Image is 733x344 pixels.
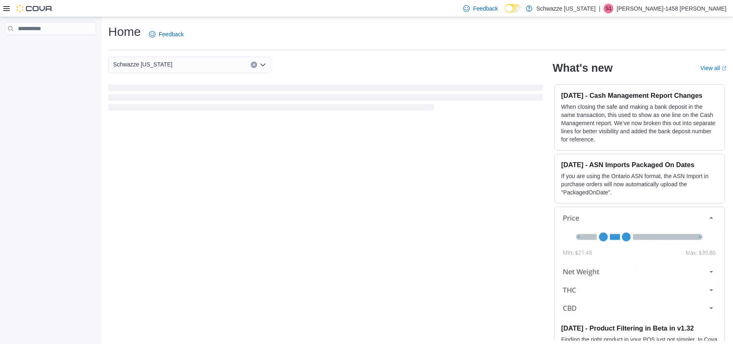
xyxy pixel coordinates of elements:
[553,62,613,75] h2: What's new
[505,4,522,13] input: Dark Mode
[460,0,501,17] a: Feedback
[16,4,53,13] img: Cova
[599,4,600,13] p: |
[561,91,718,99] h3: [DATE] - Cash Management Report Changes
[108,86,543,112] span: Loading
[561,103,718,143] p: When closing the safe and making a bank deposit in the same transaction, this used to show as one...
[617,4,726,13] p: [PERSON_NAME]-1458 [PERSON_NAME]
[561,161,718,169] h3: [DATE] - ASN Imports Packaged On Dates
[108,24,141,40] h1: Home
[561,324,718,332] h3: [DATE] - Product Filtering in Beta in v1.32
[722,66,726,71] svg: External link
[561,172,718,196] p: If you are using the Ontario ASN format, the ASN Import in purchase orders will now automatically...
[604,4,613,13] div: Samantha-1458 Matthews
[113,60,173,69] span: Schwazze [US_STATE]
[700,65,726,71] a: View allExternal link
[606,4,612,13] span: S1
[159,30,184,38] span: Feedback
[536,4,596,13] p: Schwazze [US_STATE]
[251,62,257,68] button: Clear input
[5,37,96,56] nav: Complex example
[473,4,498,13] span: Feedback
[260,62,266,68] button: Open list of options
[146,26,187,42] a: Feedback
